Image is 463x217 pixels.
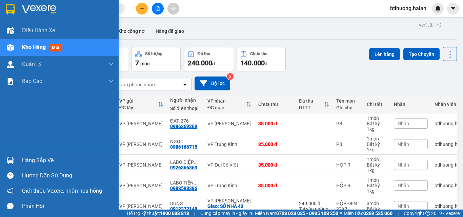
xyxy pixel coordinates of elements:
span: ⚪️ [340,212,342,215]
div: Số điện thoại [170,106,201,111]
div: 1 món [367,177,387,183]
div: VP Đại Cồ Việt [207,162,251,168]
div: 3 món [367,201,387,206]
span: copyright [425,211,430,216]
button: Bộ lọc [195,77,230,90]
div: Bất kỳ [367,183,387,188]
div: HỘP ĐÈN [336,201,360,206]
span: Miền Bắc [344,210,392,217]
span: btlhuong.halan [385,4,432,13]
span: 240.000 [188,59,212,67]
span: question-circle [7,172,14,179]
span: Quản Lý [22,60,42,68]
span: món [140,61,150,66]
div: 0926366369 [170,165,197,170]
div: 1 món [367,136,387,142]
div: Nhãn [394,102,428,107]
div: HỘP R [336,183,360,188]
div: 0912372148 [170,206,197,212]
div: NGỌC [170,139,201,144]
div: 22X3 [336,206,360,212]
div: VP Trung Kính [207,183,251,188]
span: | [398,210,399,217]
span: Miền Nam [255,210,338,217]
div: PB [336,142,360,147]
span: down [108,62,114,67]
li: 271 - [PERSON_NAME] - [GEOGRAPHIC_DATA] - [GEOGRAPHIC_DATA] [63,17,283,25]
div: Hàng sắp về [22,155,114,166]
th: Toggle SortBy [116,95,167,113]
button: Đã thu240.000đ [184,47,233,71]
div: 240.000 đ [299,201,329,206]
div: 1 món [367,157,387,162]
div: VP [PERSON_NAME] [207,121,251,126]
div: Đã thu [198,51,210,56]
span: message [7,203,14,209]
div: Bất kỳ [367,162,387,168]
strong: 0708 023 035 - 0935 103 250 [276,211,338,216]
div: 35.000 đ [258,162,292,168]
span: 7 [135,59,139,67]
img: logo-vxr [6,4,15,15]
span: plus [140,6,144,11]
b: GỬI : VP [PERSON_NAME] [8,46,118,57]
div: HỘP R [336,162,360,168]
button: Hàng đã giao [150,23,189,39]
div: Tại văn phòng [299,206,329,212]
div: VP [PERSON_NAME] [119,121,163,126]
span: Hỗ trợ kỹ thuật: [127,210,189,217]
div: VP nhận [207,98,246,104]
th: Toggle SortBy [204,95,255,113]
div: Ghi chú [336,105,360,110]
div: VP [PERSON_NAME] [119,203,163,209]
div: Đã thu [299,98,324,104]
div: Số lượng [145,51,162,56]
span: đ [212,61,215,66]
img: warehouse-icon [7,27,14,34]
div: VP [PERSON_NAME] [119,142,163,147]
div: Bất kỳ [367,206,387,212]
img: warehouse-icon [7,157,14,164]
button: caret-down [447,3,459,15]
span: ... [243,209,247,214]
div: LABO TIẾN ĐẠT [170,180,201,186]
strong: 1900 633 818 [160,211,189,216]
div: 0986166715 [170,144,197,150]
img: solution-icon [7,78,14,85]
div: ver 1.8.143 [419,21,442,29]
div: VP gửi [119,98,158,104]
div: VP Trung Kính [207,142,251,147]
button: Chưa thu140.000đ [237,47,286,71]
span: 140.000 [240,59,265,67]
div: PB [336,121,360,126]
span: file-add [155,6,160,11]
div: 1 kg [367,126,387,132]
span: notification [7,188,14,194]
div: 35.000 đ [258,142,292,147]
div: Chưa thu [258,102,292,107]
div: 1 món [367,115,387,121]
button: Số lượng7món [132,47,181,71]
span: Giới thiệu Vexere, nhận hoa hồng [22,187,102,195]
div: VP [PERSON_NAME] [119,183,163,188]
sup: 2 [227,73,234,80]
div: Hướng dẫn sử dụng [22,171,114,181]
div: DUNG [170,201,201,206]
div: Tên món [336,98,360,104]
div: 0988598386 [170,186,197,191]
span: Báo cáo [22,77,42,85]
div: LABO DIỆP ANH [170,159,201,165]
div: Người nhận [170,97,201,103]
div: HTTT [299,105,324,110]
div: 0986269269 [170,124,197,129]
div: ĐC giao [207,105,246,110]
div: ĐC lấy [119,105,158,110]
div: VP [PERSON_NAME] [207,198,251,203]
span: | [194,210,195,217]
span: down [108,79,114,84]
div: VP [PERSON_NAME] [119,162,163,168]
span: Điều hành xe [22,26,55,35]
img: warehouse-icon [7,61,14,68]
span: đ [265,61,267,66]
span: ... [194,180,198,186]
